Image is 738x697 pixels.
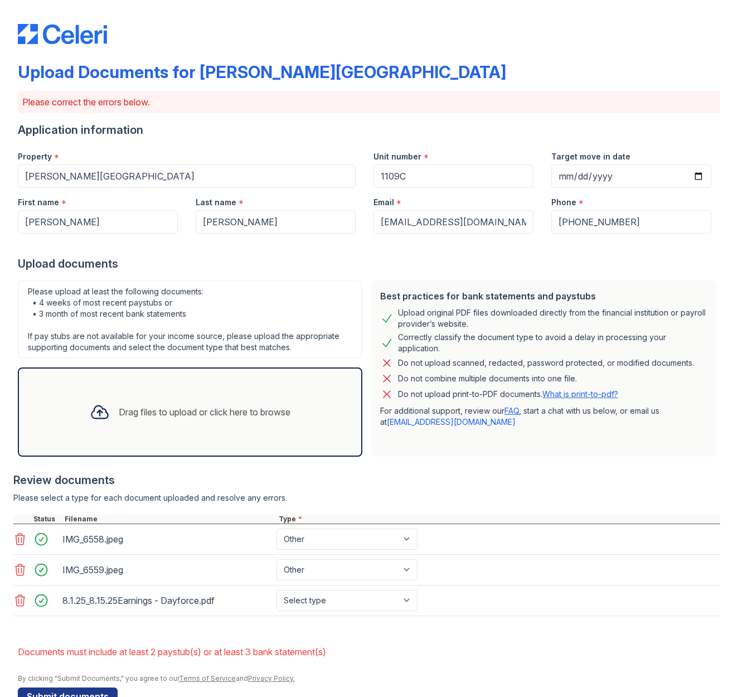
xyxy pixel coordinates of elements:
[62,561,272,579] div: IMG_6559.jpeg
[398,332,707,354] div: Correctly classify the document type to avoid a delay in processing your application.
[18,280,362,359] div: Please upload at least the following documents: • 4 weeks of most recent paystubs or • 3 month of...
[13,472,720,488] div: Review documents
[398,307,707,330] div: Upload original PDF files downloaded directly from the financial institution or payroll provider’...
[248,674,295,683] a: Privacy Policy.
[380,289,707,303] div: Best practices for bank statements and paystubs
[387,417,516,427] a: [EMAIL_ADDRESS][DOMAIN_NAME]
[18,151,52,162] label: Property
[542,389,618,399] a: What is print-to-pdf?
[398,389,618,400] p: Do not upload print-to-PDF documents.
[373,197,394,208] label: Email
[18,197,59,208] label: First name
[18,256,720,272] div: Upload documents
[504,406,519,415] a: FAQ
[551,197,576,208] label: Phone
[196,197,236,208] label: Last name
[62,515,276,524] div: Filename
[119,405,290,419] div: Drag files to upload or click here to browse
[373,151,421,162] label: Unit number
[13,492,720,504] div: Please select a type for each document uploaded and resolve any errors.
[62,592,272,609] div: 8.1.25_8.15.25Earnings - Dayforce.pdf
[179,674,236,683] a: Terms of Service
[380,405,707,428] p: For additional support, review our , start a chat with us below, or email us at
[18,24,107,44] img: CE_Logo_Blue-a8612792a0a2168367f1c8372b55b34899dd931a85d93a1a3d3e32e68fde9ad4.png
[551,151,630,162] label: Target move in date
[18,122,720,138] div: Application information
[276,515,720,524] div: Type
[18,62,506,82] div: Upload Documents for [PERSON_NAME][GEOGRAPHIC_DATA]
[31,515,62,524] div: Status
[398,356,694,370] div: Do not upload scanned, redacted, password protected, or modified documents.
[22,95,716,109] p: Please correct the errors below.
[62,530,272,548] div: IMG_6558.jpeg
[398,372,577,385] div: Do not combine multiple documents into one file.
[18,641,720,663] li: Documents must include at least 2 paystub(s) or at least 3 bank statement(s)
[18,674,720,683] div: By clicking "Submit Documents," you agree to our and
